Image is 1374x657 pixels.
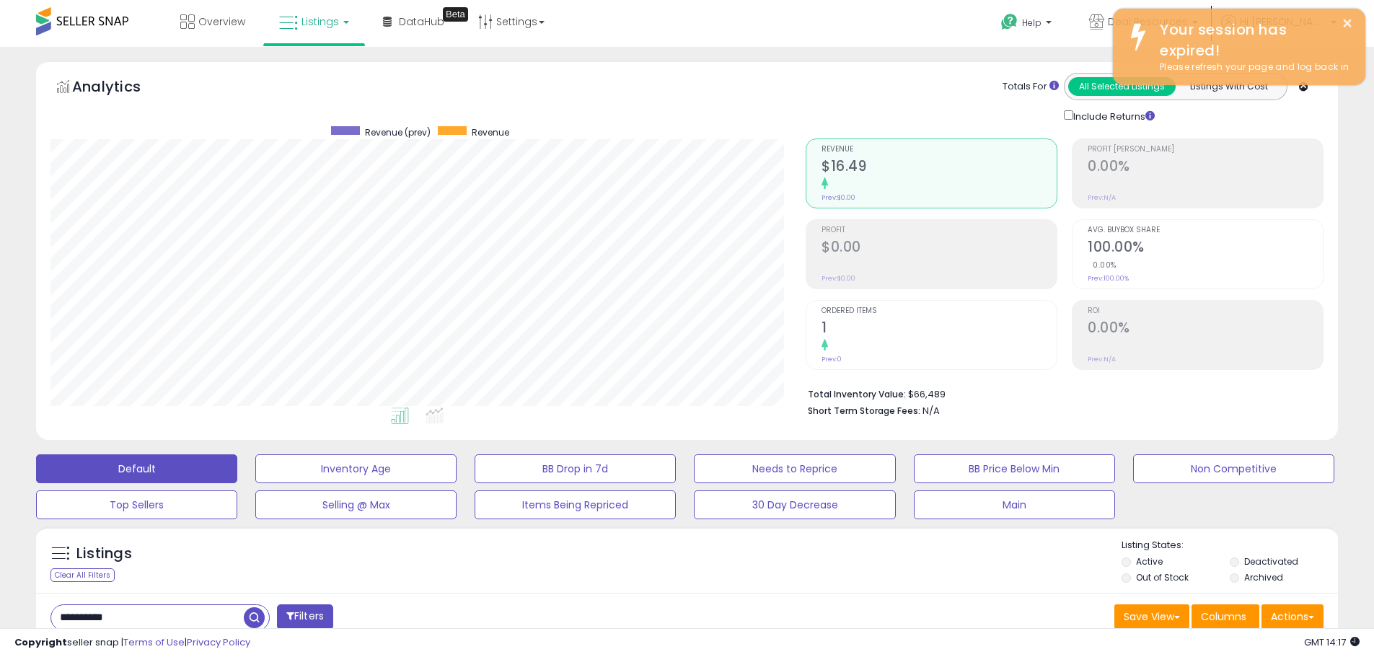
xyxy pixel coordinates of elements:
div: Your session has expired! [1149,19,1355,61]
b: Total Inventory Value: [808,388,906,400]
p: Listing States: [1122,539,1338,552]
a: Help [990,2,1066,47]
div: Please refresh your page and log back in [1149,61,1355,74]
button: Main [914,490,1115,519]
label: Active [1136,555,1163,568]
small: Prev: $0.00 [822,193,855,202]
span: Avg. Buybox Share [1088,226,1323,234]
span: DataHub [399,14,444,29]
h5: Analytics [72,76,169,100]
span: Profit [822,226,1057,234]
label: Archived [1244,571,1283,583]
button: Inventory Age [255,454,457,483]
button: Top Sellers [36,490,237,519]
span: Listings [301,14,339,29]
span: Deal Resources [1108,14,1188,29]
span: ROI [1088,307,1323,315]
li: $66,489 [808,384,1313,402]
a: Terms of Use [123,635,185,649]
button: All Selected Listings [1068,77,1176,96]
h2: 1 [822,319,1057,339]
button: BB Drop in 7d [475,454,676,483]
button: Needs to Reprice [694,454,895,483]
button: Save View [1114,604,1189,629]
span: Help [1022,17,1041,29]
i: Get Help [1000,13,1018,31]
button: Selling @ Max [255,490,457,519]
span: Profit [PERSON_NAME] [1088,146,1323,154]
button: Actions [1261,604,1324,629]
span: 2025-10-12 14:17 GMT [1304,635,1360,649]
div: Tooltip anchor [443,7,468,22]
h2: 100.00% [1088,239,1323,258]
h2: 0.00% [1088,158,1323,177]
button: Default [36,454,237,483]
small: Prev: $0.00 [822,274,855,283]
button: Listings With Cost [1175,77,1282,96]
h2: $0.00 [822,239,1057,258]
span: Revenue (prev) [365,126,431,138]
small: Prev: 100.00% [1088,274,1129,283]
button: Non Competitive [1133,454,1334,483]
h5: Listings [76,544,132,564]
span: Columns [1201,609,1246,624]
a: Privacy Policy [187,635,250,649]
button: Columns [1192,604,1259,629]
span: Ordered Items [822,307,1057,315]
div: Totals For [1003,80,1059,94]
div: Include Returns [1053,107,1172,124]
h2: $16.49 [822,158,1057,177]
label: Out of Stock [1136,571,1189,583]
div: seller snap | | [14,636,250,650]
b: Short Term Storage Fees: [808,405,920,417]
small: Prev: N/A [1088,193,1116,202]
small: Prev: 0 [822,355,842,363]
span: Overview [198,14,245,29]
div: Clear All Filters [50,568,115,582]
span: Revenue [822,146,1057,154]
h2: 0.00% [1088,319,1323,339]
span: Revenue [472,126,509,138]
button: Items Being Repriced [475,490,676,519]
span: N/A [922,404,940,418]
small: Prev: N/A [1088,355,1116,363]
strong: Copyright [14,635,67,649]
label: Deactivated [1244,555,1298,568]
button: 30 Day Decrease [694,490,895,519]
small: 0.00% [1088,260,1117,270]
button: × [1342,14,1353,32]
button: Filters [277,604,333,630]
button: BB Price Below Min [914,454,1115,483]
